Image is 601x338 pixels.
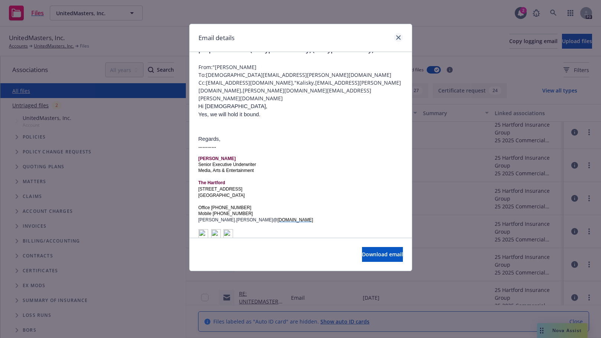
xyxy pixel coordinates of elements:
[211,229,221,239] img: image010.png@01DC0234.3FCD3400
[198,162,256,173] span: Senior Executive Underwriter Media, Arts & Entertainment
[198,103,268,109] span: Hi [DEMOGRAPHIC_DATA],
[394,33,403,42] a: close
[198,193,245,198] span: [GEOGRAPHIC_DATA]
[198,111,261,117] span: Yes, we will hold it bound.
[198,229,209,239] img: image009.png@01DC0234.3FCD3400
[198,136,220,142] span: Regards,
[223,229,233,239] img: image011.png@01DC0234.3FCD3400
[198,144,216,149] span: …………
[198,71,403,79] span: To: [DEMOGRAPHIC_DATA][EMAIL_ADDRESS][PERSON_NAME][DOMAIN_NAME]
[198,79,403,102] span: Cc: [EMAIL_ADDRESS][DOMAIN_NAME],"Kalisky,[EMAIL_ADDRESS][PERSON_NAME][DOMAIN_NAME],[PERSON_NAME]...
[198,205,251,210] span: Office [PHONE_NUMBER]
[198,211,253,216] span: Mobile [PHONE_NUMBER]
[198,33,235,43] h1: Email details
[198,217,313,222] span: [PERSON_NAME].[PERSON_NAME]@
[198,186,243,192] span: [STREET_ADDRESS]
[198,156,236,161] span: [PERSON_NAME]
[362,251,403,258] span: Download email
[198,180,225,185] span: The Hartford
[198,63,403,71] span: From: "[PERSON_NAME]
[277,217,313,222] a: [DOMAIN_NAME]
[362,247,403,262] button: Download email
